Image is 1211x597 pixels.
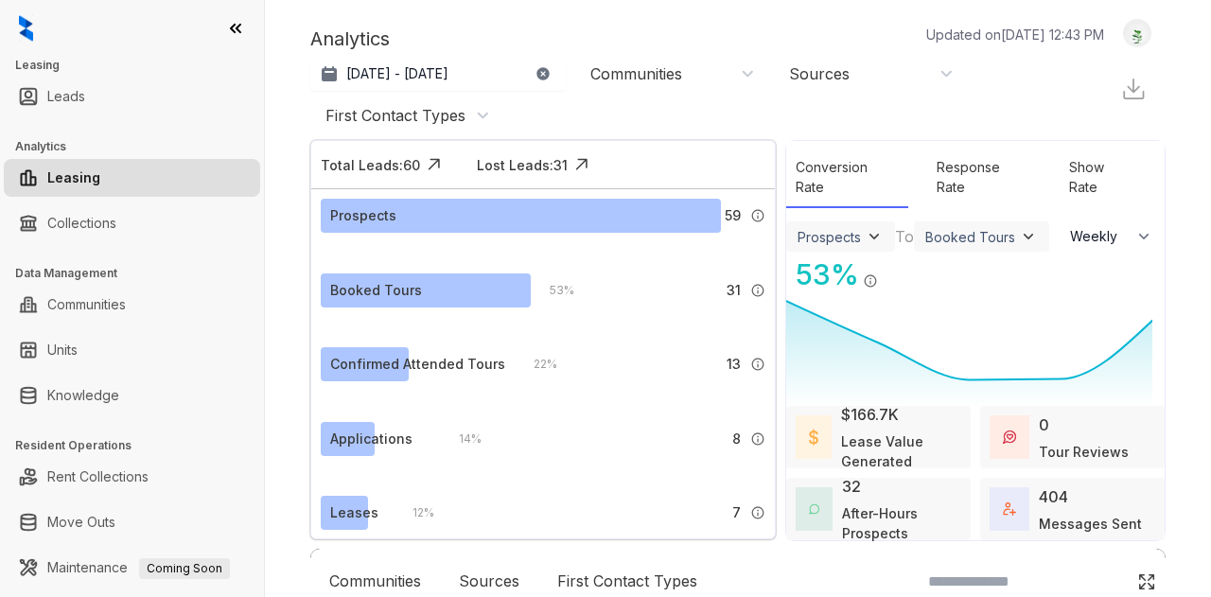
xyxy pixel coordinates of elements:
div: After-Hours Prospects [842,503,961,543]
li: Maintenance [4,549,260,587]
li: Move Outs [4,503,260,541]
li: Communities [4,286,260,324]
a: Units [47,331,78,369]
img: LeaseValue [809,429,819,446]
div: Communities [590,63,682,84]
img: Info [750,283,765,298]
div: Prospects [330,205,396,226]
div: 32 [842,475,861,498]
div: Applications [330,429,412,449]
li: Knowledge [4,377,260,414]
a: Knowledge [47,377,119,414]
img: Click Icon [878,256,906,285]
div: Booked Tours [925,229,1015,245]
a: Collections [47,204,116,242]
div: 12 % [394,502,434,523]
div: Confirmed Attended Tours [330,354,505,375]
img: ViewFilterArrow [865,227,884,246]
li: Units [4,331,260,369]
div: Lost Leads: 31 [477,155,568,175]
li: Collections [4,204,260,242]
div: Lease Value Generated [841,431,960,471]
p: Analytics [310,25,390,53]
div: Tour Reviews [1039,442,1129,462]
h3: Resident Operations [15,437,264,454]
li: Rent Collections [4,458,260,496]
div: First Contact Types [325,105,465,126]
img: Click Icon [1137,572,1156,591]
h3: Data Management [15,265,264,282]
div: 14 % [440,429,482,449]
div: Total Leads: 60 [321,155,420,175]
img: Info [750,208,765,223]
li: Leads [4,78,260,115]
div: Response Rate [927,148,1041,208]
h3: Analytics [15,138,264,155]
span: Weekly [1070,227,1128,246]
div: To [895,225,914,248]
img: SearchIcon [1097,573,1114,589]
div: Leases [330,502,378,523]
img: TourReviews [1003,430,1016,444]
img: UserAvatar [1124,24,1150,44]
img: logo [19,15,33,42]
li: Leasing [4,159,260,197]
a: Move Outs [47,503,115,541]
img: TotalFum [1003,502,1016,516]
a: Rent Collections [47,458,149,496]
span: 7 [732,502,741,523]
div: Conversion Rate [786,148,908,208]
img: AfterHoursConversations [809,503,819,515]
p: [DATE] - [DATE] [346,64,448,83]
span: 59 [725,205,741,226]
img: Click Icon [420,150,448,179]
img: Info [863,273,878,289]
div: Sources [789,63,850,84]
div: 53 % [531,280,574,301]
span: 13 [727,354,741,375]
img: Info [750,505,765,520]
div: 53 % [786,254,859,296]
a: Leasing [47,159,100,197]
span: 31 [727,280,741,301]
div: $166.7K [841,403,899,426]
div: 22 % [515,354,557,375]
p: Updated on [DATE] 12:43 PM [926,25,1104,44]
h3: Leasing [15,57,264,74]
img: ViewFilterArrow [1019,227,1038,246]
img: Download [1120,76,1147,102]
span: 8 [732,429,741,449]
span: Coming Soon [139,558,230,579]
div: Show Rate [1060,148,1146,208]
a: Leads [47,78,85,115]
div: Booked Tours [330,280,422,301]
div: Prospects [798,229,861,245]
button: [DATE] - [DATE] [310,57,566,91]
a: Communities [47,286,126,324]
img: Info [750,357,765,372]
div: Messages Sent [1039,514,1142,534]
div: 0 [1039,413,1049,436]
div: 404 [1039,485,1068,508]
button: Weekly [1059,219,1165,254]
img: Info [750,431,765,447]
img: Click Icon [568,150,596,179]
